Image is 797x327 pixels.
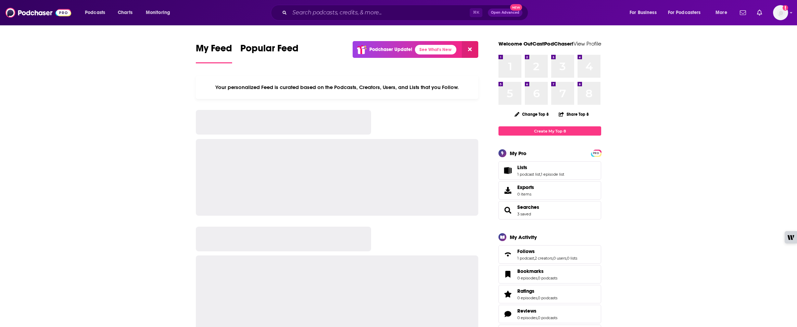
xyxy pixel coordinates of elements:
span: Exports [517,184,534,190]
span: Searches [498,201,601,219]
a: Lists [501,166,515,175]
span: Monitoring [146,8,170,17]
button: open menu [663,7,711,18]
a: View Profile [573,40,601,47]
span: ⌘ K [470,8,482,17]
a: Lists [517,164,564,171]
a: Searches [501,205,515,215]
a: Welcome OutCastPodChaser! [498,40,573,47]
a: Bookmarks [517,268,557,274]
a: 0 episodes [517,315,537,320]
button: Show profile menu [773,5,788,20]
span: Bookmarks [498,265,601,284]
span: Ratings [498,285,601,303]
span: Lists [498,161,601,180]
span: , [537,315,538,320]
span: , [537,276,538,280]
button: Open AdvancedNew [488,9,522,17]
span: , [553,256,553,261]
a: PRO [592,150,600,155]
a: Reviews [517,308,557,314]
span: , [566,256,567,261]
a: My Feed [196,42,232,63]
input: Search podcasts, credits, & more... [290,7,470,18]
a: Follows [517,248,577,254]
a: Create My Top 8 [498,126,601,136]
button: Share Top 8 [558,108,589,121]
a: Exports [498,181,601,200]
span: Open Advanced [491,11,519,14]
span: 0 items [517,192,534,197]
a: Show notifications dropdown [737,7,749,18]
span: Charts [118,8,132,17]
button: Change Top 8 [510,110,553,118]
button: open menu [141,7,179,18]
svg: Add a profile image [783,5,788,11]
a: Reviews [501,309,515,319]
a: Show notifications dropdown [754,7,765,18]
button: open menu [711,7,736,18]
span: Logged in as OutCastPodChaser [773,5,788,20]
div: Search podcasts, credits, & more... [277,5,535,21]
a: 0 episodes [517,276,537,280]
div: Your personalized Feed is curated based on the Podcasts, Creators, Users, and Lists that you Follow. [196,76,478,99]
p: Podchaser Update! [369,47,412,52]
img: User Profile [773,5,788,20]
a: Popular Feed [240,42,299,63]
a: 2 creators [535,256,553,261]
a: 0 podcasts [538,276,557,280]
a: 0 lists [567,256,577,261]
span: For Business [630,8,657,17]
a: 0 episodes [517,295,537,300]
span: , [540,172,541,177]
span: Follows [498,245,601,264]
a: 1 podcast [517,256,534,261]
a: 1 podcast list [517,172,540,177]
a: See What's New [415,45,456,54]
a: Ratings [517,288,557,294]
a: Bookmarks [501,269,515,279]
span: Podcasts [85,8,105,17]
a: 0 podcasts [538,315,557,320]
span: , [537,295,538,300]
div: My Activity [510,234,537,240]
button: open menu [80,7,114,18]
a: 1 episode list [541,172,564,177]
button: open menu [625,7,665,18]
a: Follows [501,250,515,259]
a: 0 users [553,256,566,261]
a: Ratings [501,289,515,299]
span: My Feed [196,42,232,58]
span: For Podcasters [668,8,701,17]
a: 0 podcasts [538,295,557,300]
span: Reviews [517,308,536,314]
a: Charts [113,7,137,18]
span: Reviews [498,305,601,323]
div: My Pro [510,150,527,156]
span: Lists [517,164,527,171]
span: , [534,256,535,261]
a: 3 saved [517,212,531,216]
img: Podchaser - Follow, Share and Rate Podcasts [5,6,71,19]
span: Bookmarks [517,268,544,274]
span: Popular Feed [240,42,299,58]
span: New [510,4,522,11]
span: Exports [501,186,515,195]
span: PRO [592,151,600,156]
span: Ratings [517,288,534,294]
span: More [716,8,727,17]
a: Searches [517,204,539,210]
span: Follows [517,248,535,254]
